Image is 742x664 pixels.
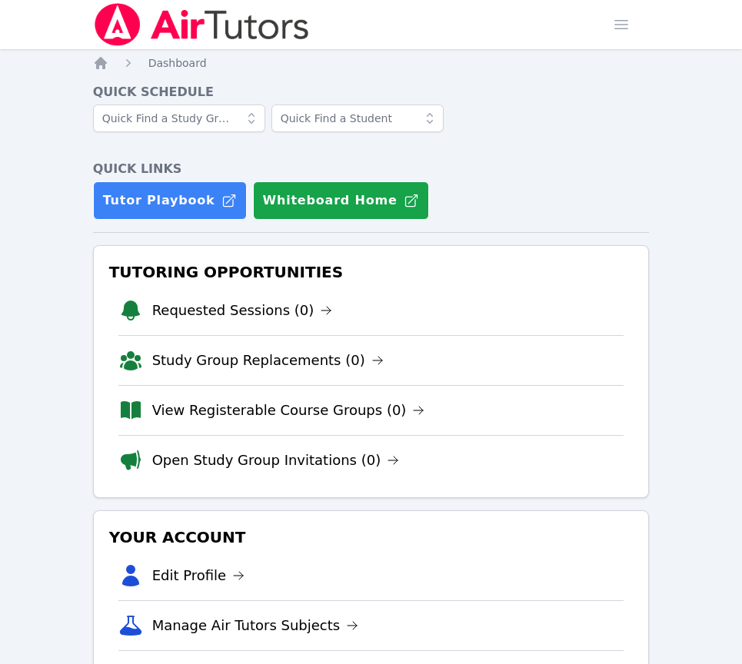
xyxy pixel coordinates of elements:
[152,450,400,471] a: Open Study Group Invitations (0)
[93,55,650,71] nav: Breadcrumb
[148,57,207,69] span: Dashboard
[93,160,650,178] h4: Quick Links
[253,181,429,220] button: Whiteboard Home
[93,83,650,101] h4: Quick Schedule
[271,105,444,132] input: Quick Find a Student
[93,181,247,220] a: Tutor Playbook
[152,615,359,636] a: Manage Air Tutors Subjects
[152,350,384,371] a: Study Group Replacements (0)
[152,565,245,586] a: Edit Profile
[106,258,637,286] h3: Tutoring Opportunities
[106,523,637,551] h3: Your Account
[93,3,311,46] img: Air Tutors
[152,400,425,421] a: View Registerable Course Groups (0)
[93,105,265,132] input: Quick Find a Study Group
[148,55,207,71] a: Dashboard
[152,300,333,321] a: Requested Sessions (0)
